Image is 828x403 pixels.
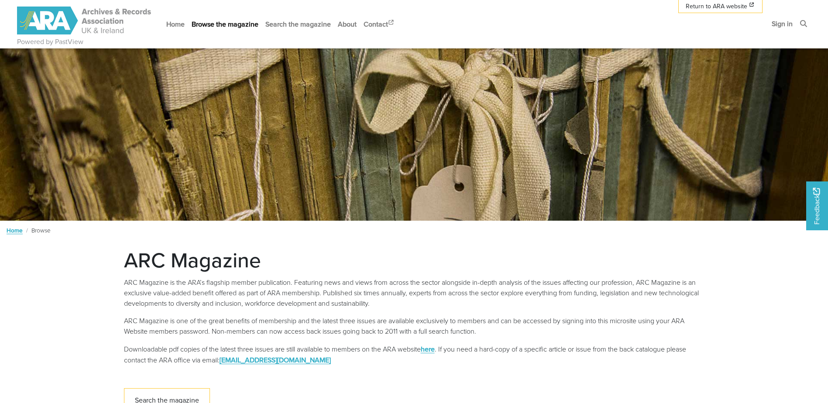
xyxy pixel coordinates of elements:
a: Powered by PastView [17,37,83,47]
p: ARC Magazine is the ARA’s flagship member publication. Featuring news and views from across the s... [124,277,704,309]
p: ARC Magazine is one of the great benefits of membership and the latest three issues are available... [124,316,704,337]
a: Would you like to provide feedback? [806,181,828,230]
a: Sign in [768,12,796,35]
span: Browse [31,226,51,235]
a: Browse the magazine [188,13,262,36]
a: Contact [360,13,399,36]
a: Home [7,226,23,235]
p: Downloadable pdf copies of the latest three issues are still available to members on the ARA webs... [124,344,704,365]
span: Return to ARA website [686,2,747,11]
a: here [421,344,435,354]
a: Home [163,13,188,36]
a: ARA - ARC Magazine | Powered by PastView logo [17,2,152,40]
a: About [334,13,360,36]
h1: ARC Magazine [124,247,704,273]
span: Feedback [811,188,822,225]
img: ARA - ARC Magazine | Powered by PastView [17,7,152,34]
a: Search the magazine [262,13,334,36]
a: [EMAIL_ADDRESS][DOMAIN_NAME] [220,355,331,365]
